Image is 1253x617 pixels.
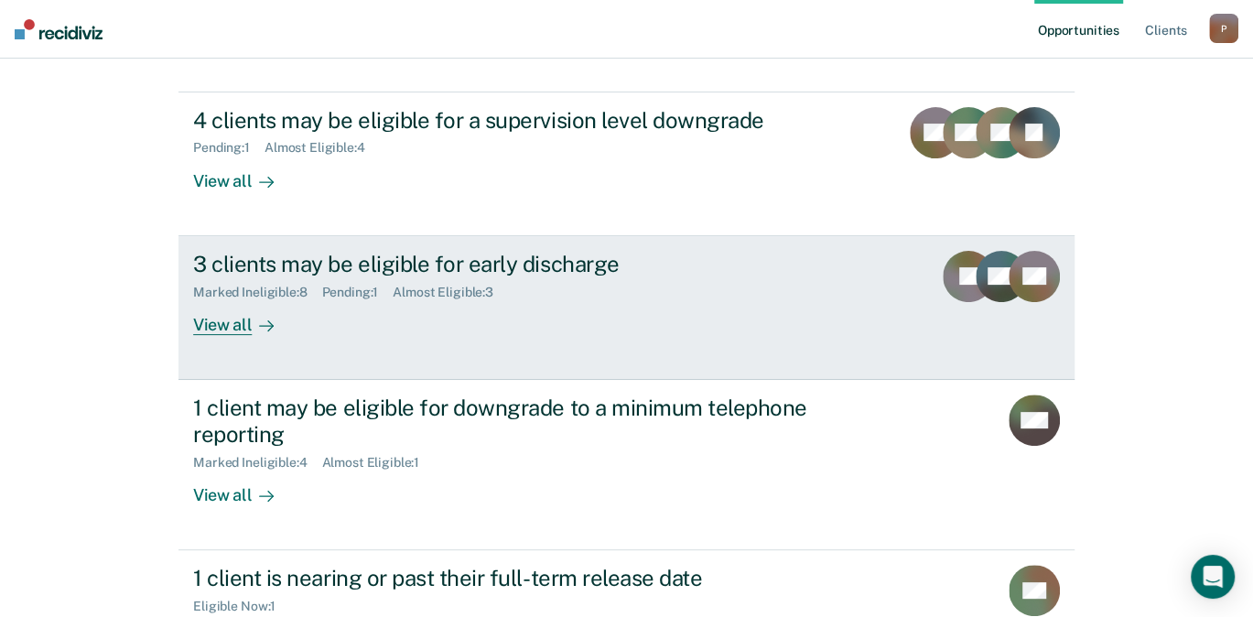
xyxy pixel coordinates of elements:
div: Open Intercom Messenger [1191,555,1235,599]
div: View all [193,156,296,191]
a: 1 client may be eligible for downgrade to a minimum telephone reportingMarked Ineligible:4Almost ... [178,380,1075,550]
div: Marked Ineligible : 4 [193,455,321,471]
div: Almost Eligible : 3 [393,285,508,300]
div: 1 client may be eligible for downgrade to a minimum telephone reporting [193,395,836,448]
a: 3 clients may be eligible for early dischargeMarked Ineligible:8Pending:1Almost Eligible:3View all [178,236,1075,380]
div: Pending : 1 [322,285,394,300]
div: Marked Ineligible : 8 [193,285,321,300]
div: View all [193,470,296,505]
div: Pending : 1 [193,140,265,156]
button: P [1209,14,1238,43]
div: Almost Eligible : 4 [265,140,380,156]
div: 1 client is nearing or past their full-term release date [193,565,836,591]
a: 4 clients may be eligible for a supervision level downgradePending:1Almost Eligible:4View all [178,92,1075,236]
div: View all [193,299,296,335]
div: 3 clients may be eligible for early discharge [193,251,836,277]
div: Almost Eligible : 1 [322,455,435,471]
div: 4 clients may be eligible for a supervision level downgrade [193,107,836,134]
div: Eligible Now : 1 [193,599,290,614]
img: Recidiviz [15,19,103,39]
